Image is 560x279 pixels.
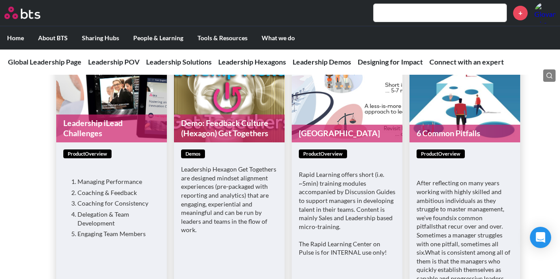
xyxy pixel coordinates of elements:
img: BTS Logo [4,7,40,19]
p: The Rapid Learning Center on Pulse is for INTERNAL use only! [299,240,395,257]
p: Leadership Hexagon Get Togethers are designed mindset alignment experiences (pre-packaged with re... [181,165,278,234]
li: Managing Performance [77,177,153,186]
a: Demo: Feedback Culture (Hexagon) Get Togethers [174,115,285,142]
a: Leadership Solutions [146,57,212,66]
a: Connect with an expert [429,57,504,66]
a: Go home [4,7,57,19]
a: Designing for Impact [358,57,423,66]
a: Leadership Hexagons [218,57,286,66]
a: Leadership POV [88,57,139,66]
p: Rapid Learning offers short (i.e. ~5min) training modules accompanied by Discussion Guides to sup... [299,170,395,231]
label: Tools & Resources [190,27,255,50]
a: [GEOGRAPHIC_DATA] [292,125,402,142]
li: Coaching for Consistency [77,199,153,208]
span: productOverview [417,149,465,159]
a: Leadership iLead Challenges [56,115,167,142]
li: Coaching & Feedback [77,188,153,197]
span: productOverview [299,149,347,159]
a: Global Leadership Page [8,57,81,66]
a: Leadership Demos [293,57,351,66]
label: About BTS [31,27,75,50]
label: What we do [255,27,302,50]
a: Profile [534,2,556,23]
a: 6 Common Pitfalls [409,125,520,142]
div: Open Intercom Messenger [530,227,551,248]
li: Engaging Team Members [77,229,153,238]
label: Sharing Hubs [75,27,126,50]
img: Giovanna Liberali [534,2,556,23]
span: demos [181,149,205,159]
span: productOverview [63,149,112,159]
a: + [513,6,528,20]
li: Delegation & Team Development [77,210,153,227]
label: People & Learning [126,27,190,50]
